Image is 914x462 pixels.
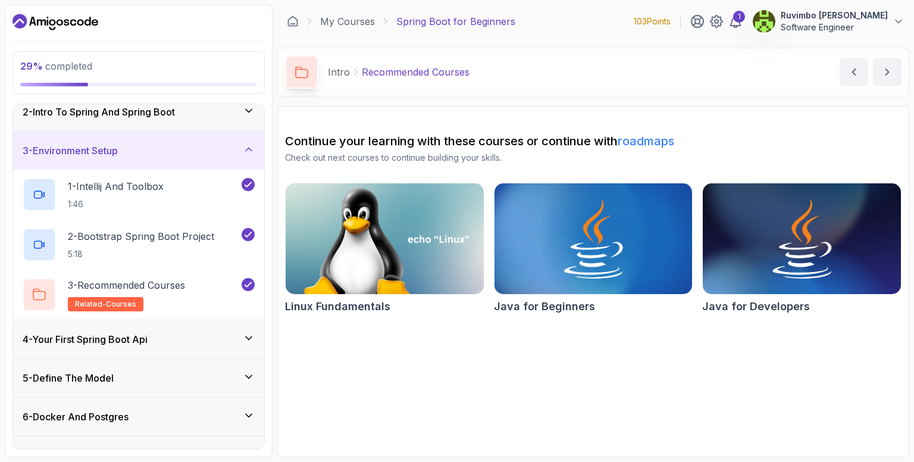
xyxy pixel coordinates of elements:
[494,183,693,294] img: Java for Beginners card
[728,14,743,29] a: 1
[287,15,299,27] a: Dashboard
[23,410,129,424] h3: 6 - Docker And Postgres
[23,332,148,346] h3: 4 - Your First Spring Boot Api
[285,183,484,315] a: Linux Fundamentals cardLinux Fundamentals
[23,143,118,158] h3: 3 - Environment Setup
[702,183,902,315] a: Java for Developers cardJava for Developers
[702,298,810,315] h2: Java for Developers
[75,299,136,309] span: related-courses
[396,14,515,29] p: Spring Boot for Beginners
[840,58,868,86] button: previous content
[328,65,350,79] p: Intro
[286,183,484,294] img: Linux Fundamentals card
[618,134,674,148] a: roadmaps
[23,278,255,311] button: 3-Recommended Coursesrelated-courses
[68,198,164,210] p: 1:46
[13,93,264,131] button: 2-Intro To Spring And Spring Boot
[23,228,255,261] button: 2-Bootstrap Spring Boot Project5:18
[320,14,375,29] a: My Courses
[733,11,745,23] div: 1
[285,298,390,315] h2: Linux Fundamentals
[23,371,114,385] h3: 5 - Define The Model
[494,298,595,315] h2: Java for Beginners
[23,178,255,211] button: 1-Intellij And Toolbox1:46
[20,60,92,72] span: completed
[13,398,264,436] button: 6-Docker And Postgres
[13,132,264,170] button: 3-Environment Setup
[873,58,902,86] button: next content
[13,359,264,397] button: 5-Define The Model
[68,278,185,292] p: 3 - Recommended Courses
[752,10,904,33] button: user profile imageRuvimbo [PERSON_NAME]Software Engineer
[781,21,888,33] p: Software Engineer
[362,65,469,79] p: Recommended Courses
[634,15,671,27] p: 103 Points
[753,10,775,33] img: user profile image
[20,60,43,72] span: 29 %
[68,179,164,193] p: 1 - Intellij And Toolbox
[68,248,214,260] p: 5:18
[68,229,214,244] p: 2 - Bootstrap Spring Boot Project
[494,183,693,315] a: Java for Beginners cardJava for Beginners
[23,105,175,119] h3: 2 - Intro To Spring And Spring Boot
[12,13,98,32] a: Dashboard
[285,152,902,164] p: Check out next courses to continue building your skills.
[781,10,888,21] p: Ruvimbo [PERSON_NAME]
[13,320,264,358] button: 4-Your First Spring Boot Api
[703,183,901,294] img: Java for Developers card
[285,133,902,149] h2: Continue your learning with these courses or continue with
